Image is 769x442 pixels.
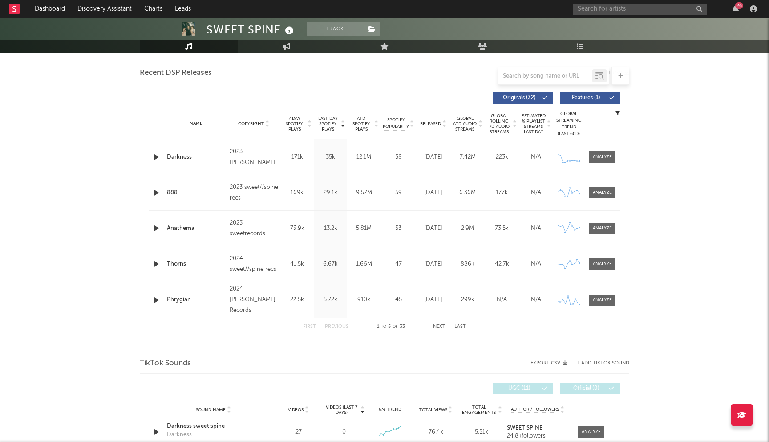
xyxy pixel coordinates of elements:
span: Videos (last 7 days) [324,405,360,415]
div: 2024 sweet//spine recs [230,254,278,275]
div: 6M Trend [369,406,411,413]
span: Total Engagements [461,405,497,415]
div: 41.5k [283,260,312,269]
div: 886k [453,260,482,269]
div: 5.72k [316,295,345,304]
a: Phrygian [167,295,225,304]
span: Official ( 0 ) [566,386,607,391]
div: 47 [383,260,414,269]
div: 12.1M [349,153,378,162]
span: Features ( 1 ) [566,95,607,101]
div: 2024 [PERSON_NAME] Records [230,284,278,316]
span: Author / Followers [511,407,559,413]
button: Previous [325,324,348,329]
div: N/A [487,295,517,304]
span: Released [420,121,441,127]
div: 6.36M [453,188,482,197]
div: 73.9k [283,224,312,233]
div: 59 [383,188,414,197]
div: 1.66M [349,260,378,269]
button: Last [454,324,466,329]
div: 9.57M [349,188,378,197]
span: 7 Day Spotify Plays [283,116,306,132]
div: 26 [735,2,743,9]
strong: SWEET SPINE [507,425,542,431]
div: Name [167,120,225,127]
span: Copyright [238,121,264,127]
div: N/A [521,224,551,233]
div: N/A [521,153,551,162]
div: 6.67k [316,260,345,269]
div: 299k [453,295,482,304]
span: ATD Spotify Plays [349,116,373,132]
div: [DATE] [418,260,448,269]
span: Videos [288,407,304,413]
div: N/A [521,188,551,197]
a: Darkness [167,153,225,162]
div: Darkness [167,430,192,439]
span: to [381,325,386,329]
span: Last Day Spotify Plays [316,116,340,132]
div: 5.51k [461,428,502,437]
div: 27 [278,428,319,437]
div: 0 [342,428,346,437]
button: Next [433,324,445,329]
a: SWEET SPINE [507,425,569,431]
span: of [393,325,398,329]
div: 76.4k [415,428,457,437]
div: 177k [487,188,517,197]
div: Darkness sweet spine [167,422,260,431]
div: 29.1k [316,188,345,197]
div: 24.8k followers [507,433,569,439]
div: 35k [316,153,345,162]
span: Global ATD Audio Streams [453,116,477,132]
input: Search by song name or URL [498,73,592,80]
div: N/A [521,260,551,269]
span: UGC ( 11 ) [499,386,540,391]
div: SWEET SPINE [206,22,296,37]
button: First [303,324,316,329]
div: 13.2k [316,224,345,233]
div: Global Streaming Trend (Last 60D) [555,110,582,137]
button: + Add TikTok Sound [576,361,629,366]
div: 45 [383,295,414,304]
div: 22.5k [283,295,312,304]
div: 910k [349,295,378,304]
button: Official(0) [560,383,620,394]
span: Global Rolling 7D Audio Streams [487,113,511,135]
div: 53 [383,224,414,233]
span: Total Views [419,407,447,413]
div: [DATE] [418,188,448,197]
div: [DATE] [418,224,448,233]
span: TikTok Sounds [140,358,191,369]
input: Search for artists [573,4,707,15]
a: Thorns [167,260,225,269]
div: 2.9M [453,224,482,233]
button: Export CSV [530,360,567,366]
div: [DATE] [418,153,448,162]
button: UGC(11) [493,383,553,394]
div: 5.81M [349,224,378,233]
button: Features(1) [560,92,620,104]
button: Track [307,22,363,36]
div: 2023 sweetrecords [230,218,278,239]
span: Estimated % Playlist Streams Last Day [521,113,546,135]
div: 888 [167,188,225,197]
button: Originals(32) [493,92,553,104]
div: 1 5 33 [366,322,415,332]
div: 42.7k [487,260,517,269]
span: Spotify Popularity [383,117,409,130]
button: + Add TikTok Sound [567,361,629,366]
button: 26 [733,5,739,12]
div: 223k [487,153,517,162]
div: 73.5k [487,224,517,233]
div: 7.42M [453,153,482,162]
div: 171k [283,153,312,162]
span: Sound Name [196,407,226,413]
div: 169k [283,188,312,197]
a: Anathema [167,224,225,233]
